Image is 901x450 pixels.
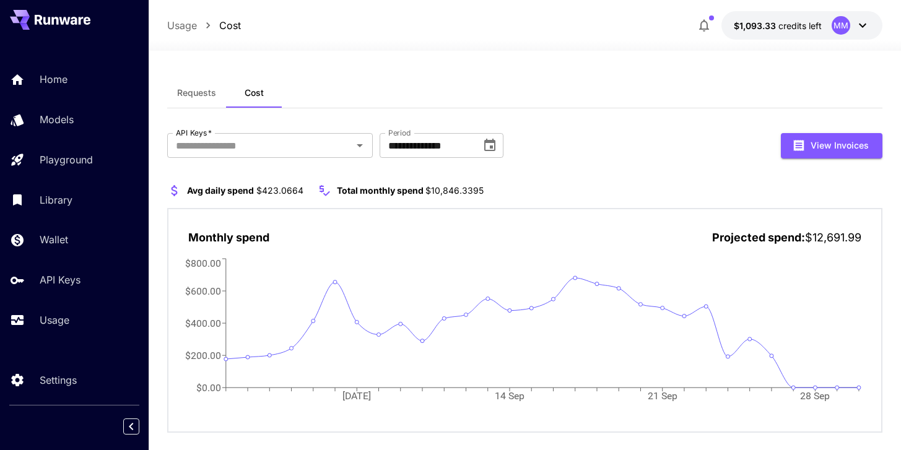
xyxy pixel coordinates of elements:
[802,390,832,402] tspan: 28 Sep
[219,18,241,33] a: Cost
[721,11,882,40] button: $1,093.33164MM
[188,229,269,246] p: Monthly spend
[40,272,81,287] p: API Keys
[781,133,882,158] button: View Invoices
[196,382,221,394] tspan: $0.00
[495,390,525,402] tspan: 14 Sep
[176,128,212,138] label: API Keys
[167,18,197,33] a: Usage
[245,87,264,98] span: Cost
[477,133,502,158] button: Choose date, selected date is Sep 1, 2025
[40,193,72,207] p: Library
[712,231,805,244] span: Projected spend:
[185,350,221,361] tspan: $200.00
[187,185,254,196] span: Avg daily spend
[177,87,216,98] span: Requests
[185,257,221,269] tspan: $800.00
[734,20,778,31] span: $1,093.33
[40,232,68,247] p: Wallet
[337,185,424,196] span: Total monthly spend
[40,152,93,167] p: Playground
[649,390,679,402] tspan: 21 Sep
[388,128,411,138] label: Period
[40,313,69,327] p: Usage
[778,20,822,31] span: credits left
[832,16,850,35] div: MM
[123,418,139,435] button: Collapse sidebar
[167,18,241,33] nav: breadcrumb
[343,390,372,402] tspan: [DATE]
[351,137,368,154] button: Open
[185,285,221,296] tspan: $600.00
[40,72,67,87] p: Home
[185,317,221,329] tspan: $400.00
[734,19,822,32] div: $1,093.33164
[781,139,882,150] a: View Invoices
[256,185,303,196] span: $423.0664
[425,185,484,196] span: $10,846.3395
[133,415,149,438] div: Collapse sidebar
[40,112,74,127] p: Models
[805,231,861,244] span: $12,691.99
[40,373,77,387] p: Settings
